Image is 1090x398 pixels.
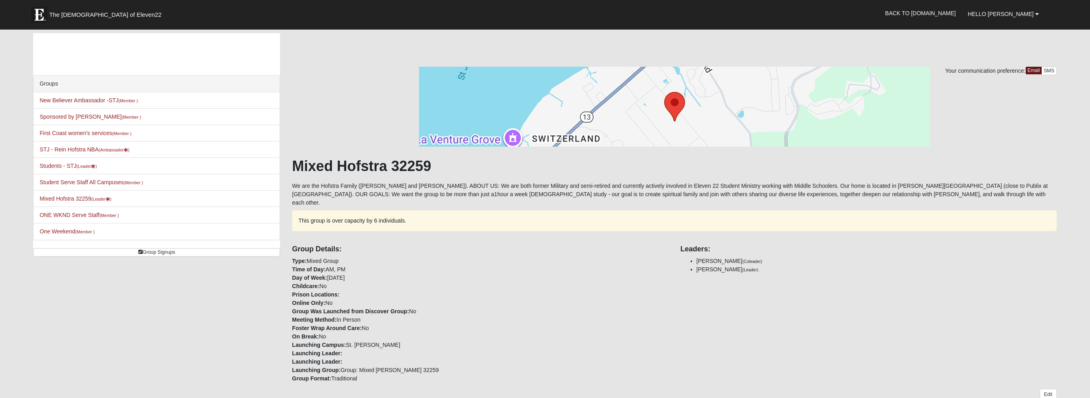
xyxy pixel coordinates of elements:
[697,265,1057,274] li: [PERSON_NAME]
[99,147,129,152] small: (Ambassador )
[968,11,1034,17] span: Hello [PERSON_NAME]
[292,316,336,323] strong: Meeting Method:
[34,76,280,92] div: Groups
[286,239,674,383] div: Mixed Group AM, PM [DATE] No No No In Person No No St. [PERSON_NAME] Group: Mixed [PERSON_NAME] 3...
[292,291,339,298] strong: Prison Locations:
[292,245,668,254] h4: Group Details:
[99,213,119,218] small: (Member )
[292,375,331,382] strong: Group Format:
[945,68,1026,74] span: Your communication preference:
[49,11,161,19] span: The [DEMOGRAPHIC_DATA] of Eleven22
[292,283,319,289] strong: Childcare:
[122,115,141,119] small: (Member )
[292,367,340,373] strong: Launching Group:
[40,195,111,202] a: Mixed Hofstra 32259(Leader)
[124,180,143,185] small: (Member )
[40,163,97,169] a: Students - STJ(Leader)
[292,157,1056,175] h1: Mixed Hofstra 32259
[292,300,325,306] strong: Online Only:
[112,131,131,136] small: (Member )
[292,333,319,340] strong: On Break:
[40,130,131,136] a: First Coast women's services(Member )
[697,257,1057,265] li: [PERSON_NAME]
[292,350,342,356] strong: Launching Leader:
[119,98,138,103] small: (Member )
[292,266,326,273] strong: Time of Day:
[33,248,280,257] a: Group Signups
[292,358,342,365] strong: Launching Leader:
[40,179,143,185] a: Student Serve Staff All Campuses(Member )
[292,308,409,314] strong: Group Was Launched from Discover Group:
[879,3,962,23] a: Back to [DOMAIN_NAME]
[27,3,187,23] a: The [DEMOGRAPHIC_DATA] of Eleven22
[40,113,141,120] a: Sponsored by [PERSON_NAME](Member )
[743,259,762,264] small: (Coleader)
[91,197,111,201] small: (Leader )
[292,258,306,264] strong: Type:
[75,229,94,234] small: (Member )
[77,164,97,169] small: (Leader )
[292,275,327,281] strong: Day of Week:
[292,325,361,331] strong: Foster Wrap Around Care:
[681,245,1057,254] h4: Leaders:
[962,4,1045,24] a: Hello [PERSON_NAME]
[1041,67,1057,75] a: SMS
[40,146,129,153] a: STJ - Rein Hofstra NBA(Ambassador)
[31,7,47,23] img: Eleven22 logo
[743,267,758,272] small: (Leader)
[292,342,346,348] strong: Launching Campus:
[292,210,1056,231] div: This group is over capacity by 6 individuals.
[1026,67,1042,74] a: Email
[40,97,138,103] a: New Believer Ambassador -STJ(Member )
[40,228,95,235] a: One Weekend(Member )
[40,212,119,218] a: ONE WKND Serve Staff(Member )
